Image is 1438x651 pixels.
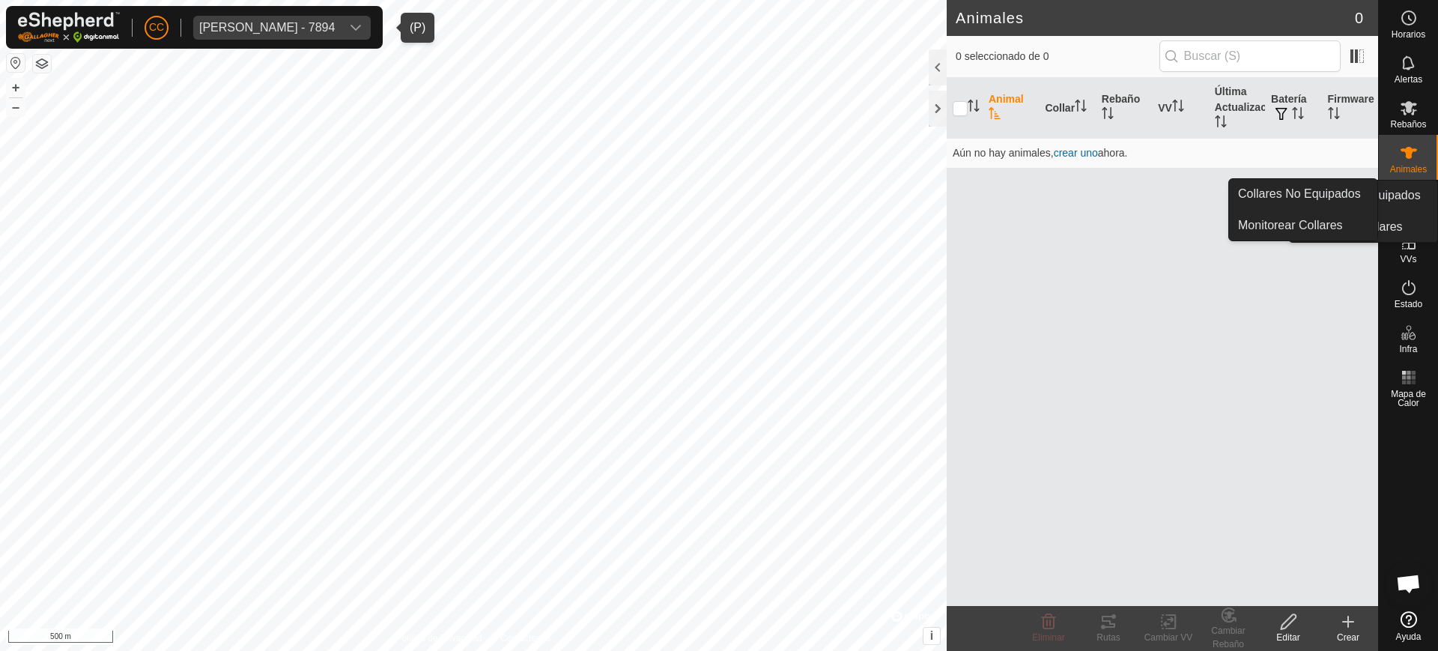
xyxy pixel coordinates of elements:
[1322,78,1378,139] th: Firmware
[1318,631,1378,644] div: Crear
[1383,390,1434,408] span: Mapa de Calor
[1390,120,1426,129] span: Rebaños
[1075,102,1087,114] p-sorticon: Activar para ordenar
[1328,109,1340,121] p-sorticon: Activar para ordenar
[956,9,1355,27] h2: Animales
[18,12,120,43] img: Logo Gallagher
[1386,561,1431,606] div: Chat abierto
[1292,109,1304,121] p-sorticon: Activar para ordenar
[1390,165,1427,174] span: Animales
[1209,78,1265,139] th: Última Actualización
[1238,217,1343,234] span: Monitorear Collares
[1159,40,1341,72] input: Buscar (S)
[1258,631,1318,644] div: Editar
[1396,632,1422,641] span: Ayuda
[1395,75,1422,84] span: Alertas
[1400,255,1416,264] span: VVs
[500,632,550,645] a: Contáctenos
[1215,118,1227,130] p-sorticon: Activar para ordenar
[1198,624,1258,651] div: Cambiar Rebaño
[923,628,940,644] button: i
[396,632,482,645] a: Política de Privacidad
[7,54,25,72] button: Restablecer Mapa
[1238,185,1361,203] span: Collares No Equipados
[968,102,980,114] p-sorticon: Activar para ordenar
[1054,147,1098,159] span: crear uno
[1102,109,1114,121] p-sorticon: Activar para ordenar
[947,138,1378,168] td: Aún no hay animales, ahora.
[193,16,341,40] span: Hector Higueras Tomas - 7894
[1172,102,1184,114] p-sorticon: Activar para ordenar
[1229,211,1377,240] a: Monitorear Collares
[7,79,25,97] button: +
[983,78,1039,139] th: Animal
[1032,632,1064,643] span: Eliminar
[1392,30,1425,39] span: Horarios
[33,55,51,73] button: Capas del Mapa
[149,19,164,35] span: CC
[1138,631,1198,644] div: Cambiar VV
[7,98,25,116] button: –
[1096,78,1152,139] th: Rebaño
[1395,300,1422,309] span: Estado
[1399,345,1417,354] span: Infra
[1152,78,1208,139] th: VV
[1078,631,1138,644] div: Rutas
[341,16,371,40] div: dropdown trigger
[1355,7,1363,29] span: 0
[956,49,1159,64] span: 0 seleccionado de 0
[1039,78,1095,139] th: Collar
[1265,78,1321,139] th: Batería
[1379,605,1438,647] a: Ayuda
[1229,179,1377,209] a: Collares No Equipados
[930,629,933,642] span: i
[989,109,1001,121] p-sorticon: Activar para ordenar
[199,22,335,34] div: [PERSON_NAME] - 7894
